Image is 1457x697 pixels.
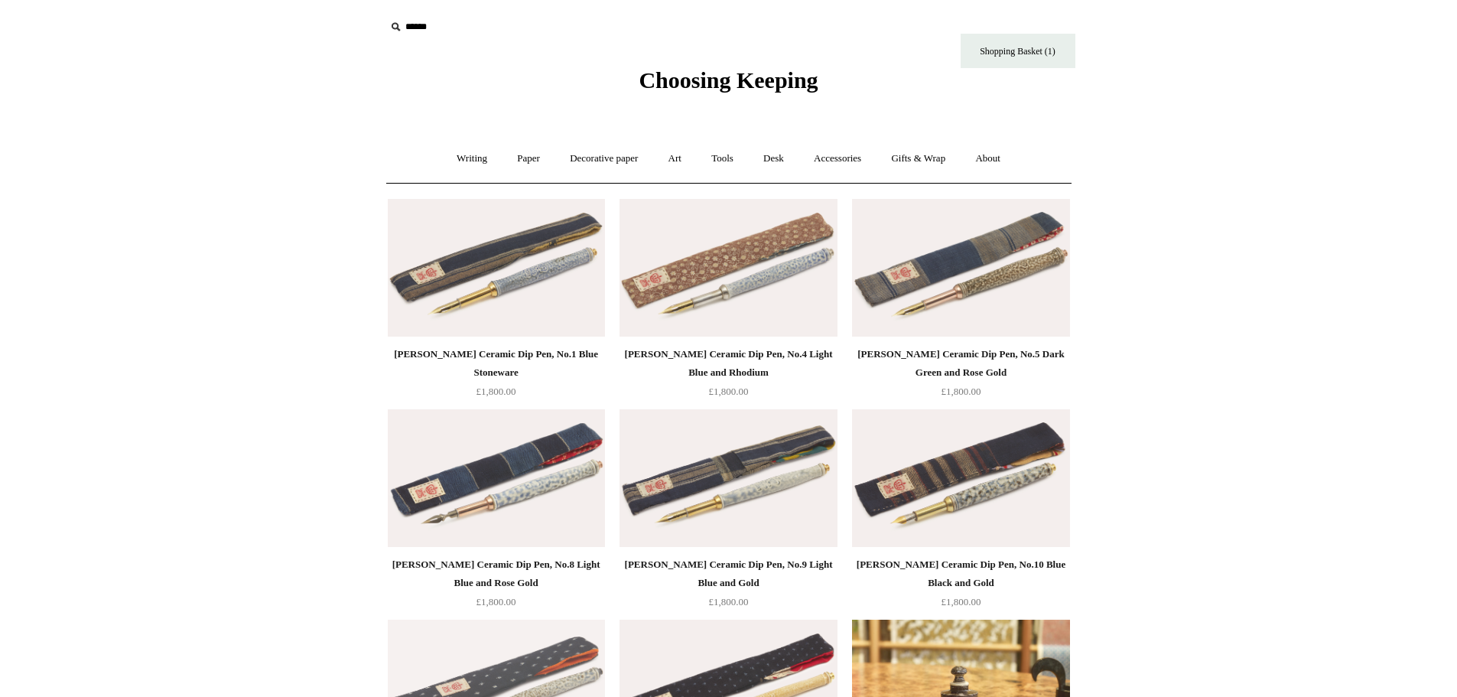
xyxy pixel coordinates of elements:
a: Steve Harrison Ceramic Dip Pen, No.8 Light Blue and Rose Gold Steve Harrison Ceramic Dip Pen, No.... [388,409,605,547]
a: Steve Harrison Ceramic Dip Pen, No.4 Light Blue and Rhodium Steve Harrison Ceramic Dip Pen, No.4 ... [620,199,837,337]
a: [PERSON_NAME] Ceramic Dip Pen, No.9 Light Blue and Gold £1,800.00 [620,555,837,618]
span: Choosing Keeping [639,67,818,93]
div: [PERSON_NAME] Ceramic Dip Pen, No.5 Dark Green and Rose Gold [856,345,1065,382]
a: Steve Harrison Ceramic Dip Pen, No.1 Blue Stoneware Steve Harrison Ceramic Dip Pen, No.1 Blue Sto... [388,199,605,337]
a: Steve Harrison Ceramic Dip Pen, No.9 Light Blue and Gold Steve Harrison Ceramic Dip Pen, No.9 Lig... [620,409,837,547]
a: [PERSON_NAME] Ceramic Dip Pen, No.5 Dark Green and Rose Gold £1,800.00 [852,345,1069,408]
span: £1,800.00 [709,596,749,607]
a: [PERSON_NAME] Ceramic Dip Pen, No.1 Blue Stoneware £1,800.00 [388,345,605,408]
div: [PERSON_NAME] Ceramic Dip Pen, No.4 Light Blue and Rhodium [623,345,833,382]
span: £1,800.00 [476,596,516,607]
a: [PERSON_NAME] Ceramic Dip Pen, No.4 Light Blue and Rhodium £1,800.00 [620,345,837,408]
a: Paper [503,138,554,179]
a: Accessories [800,138,875,179]
img: Steve Harrison Ceramic Dip Pen, No.1 Blue Stoneware [388,199,605,337]
a: About [961,138,1014,179]
a: Writing [443,138,501,179]
a: Steve Harrison Ceramic Dip Pen, No.5 Dark Green and Rose Gold Steve Harrison Ceramic Dip Pen, No.... [852,199,1069,337]
a: [PERSON_NAME] Ceramic Dip Pen, No.8 Light Blue and Rose Gold £1,800.00 [388,555,605,618]
span: £1,800.00 [942,386,981,397]
span: £1,800.00 [709,386,749,397]
a: Decorative paper [556,138,652,179]
a: Tools [698,138,747,179]
img: Steve Harrison Ceramic Dip Pen, No.5 Dark Green and Rose Gold [852,199,1069,337]
a: Steve Harrison Ceramic Dip Pen, No.10 Blue Black and Gold Steve Harrison Ceramic Dip Pen, No.10 B... [852,409,1069,547]
div: [PERSON_NAME] Ceramic Dip Pen, No.8 Light Blue and Rose Gold [392,555,601,592]
img: Steve Harrison Ceramic Dip Pen, No.8 Light Blue and Rose Gold [388,409,605,547]
img: Steve Harrison Ceramic Dip Pen, No.4 Light Blue and Rhodium [620,199,837,337]
a: [PERSON_NAME] Ceramic Dip Pen, No.10 Blue Black and Gold £1,800.00 [852,555,1069,618]
div: [PERSON_NAME] Ceramic Dip Pen, No.10 Blue Black and Gold [856,555,1065,592]
img: Steve Harrison Ceramic Dip Pen, No.9 Light Blue and Gold [620,409,837,547]
a: Choosing Keeping [639,80,818,90]
a: Desk [750,138,798,179]
span: £1,800.00 [942,596,981,607]
a: Art [655,138,695,179]
span: £1,800.00 [476,386,516,397]
div: [PERSON_NAME] Ceramic Dip Pen, No.9 Light Blue and Gold [623,555,833,592]
div: [PERSON_NAME] Ceramic Dip Pen, No.1 Blue Stoneware [392,345,601,382]
a: Shopping Basket (1) [961,34,1075,68]
a: Gifts & Wrap [877,138,959,179]
img: Steve Harrison Ceramic Dip Pen, No.10 Blue Black and Gold [852,409,1069,547]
